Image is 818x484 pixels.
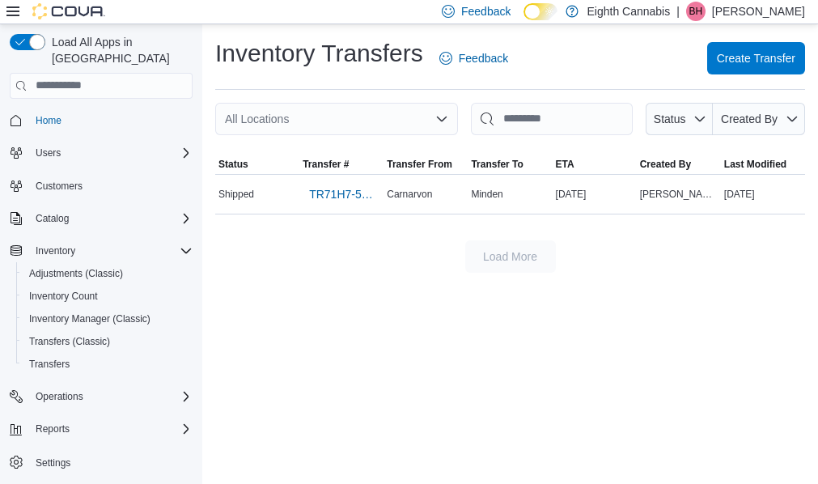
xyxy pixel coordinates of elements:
[23,287,104,306] a: Inventory Count
[483,248,537,265] span: Load More
[23,309,193,329] span: Inventory Manager (Classic)
[676,2,680,21] p: |
[587,2,670,21] p: Eighth Cannabis
[36,422,70,435] span: Reports
[654,113,686,125] span: Status
[32,3,105,19] img: Cova
[29,241,82,261] button: Inventory
[23,355,193,374] span: Transfers
[29,452,193,472] span: Settings
[29,453,77,473] a: Settings
[637,155,721,174] button: Created By
[215,37,423,70] h1: Inventory Transfers
[29,419,76,439] button: Reports
[218,158,248,171] span: Status
[215,155,299,174] button: Status
[23,264,193,283] span: Adjustments (Classic)
[384,155,468,174] button: Transfer From
[29,143,193,163] span: Users
[523,20,524,21] span: Dark Mode
[724,158,786,171] span: Last Modified
[721,185,805,204] div: [DATE]
[29,176,89,196] a: Customers
[461,3,511,19] span: Feedback
[36,456,70,469] span: Settings
[29,176,193,196] span: Customers
[3,385,199,408] button: Operations
[468,155,552,174] button: Transfer To
[713,103,805,135] button: Created By
[646,103,713,135] button: Status
[29,387,193,406] span: Operations
[3,108,199,132] button: Home
[387,158,452,171] span: Transfer From
[640,158,691,171] span: Created By
[459,50,508,66] span: Feedback
[3,207,199,230] button: Catalog
[16,285,199,308] button: Inventory Count
[29,143,67,163] button: Users
[29,241,193,261] span: Inventory
[23,332,117,351] a: Transfers (Classic)
[721,113,778,125] span: Created By
[435,113,448,125] button: Open list of options
[299,155,384,174] button: Transfer #
[29,312,150,325] span: Inventory Manager (Classic)
[29,267,123,280] span: Adjustments (Classic)
[16,308,199,330] button: Inventory Manager (Classic)
[471,103,633,135] input: This is a search bar. After typing your query, hit enter to filter the results lower in the page.
[29,335,110,348] span: Transfers (Classic)
[707,42,805,74] button: Create Transfer
[523,3,557,20] input: Dark Mode
[309,186,374,202] span: TR71H7-5982
[29,358,70,371] span: Transfers
[3,240,199,262] button: Inventory
[29,419,193,439] span: Reports
[29,387,90,406] button: Operations
[471,158,523,171] span: Transfer To
[36,114,61,127] span: Home
[29,209,193,228] span: Catalog
[556,158,574,171] span: ETA
[36,390,83,403] span: Operations
[721,155,805,174] button: Last Modified
[23,309,157,329] a: Inventory Manager (Classic)
[36,244,75,257] span: Inventory
[686,2,706,21] div: Brady Hillis
[29,290,98,303] span: Inventory Count
[36,180,83,193] span: Customers
[433,42,515,74] a: Feedback
[23,355,76,374] a: Transfers
[45,34,193,66] span: Load All Apps in [GEOGRAPHIC_DATA]
[689,2,703,21] span: BH
[387,188,432,201] span: Carnarvon
[16,353,199,376] button: Transfers
[712,2,805,21] p: [PERSON_NAME]
[640,188,718,201] span: [PERSON_NAME]
[218,188,254,201] span: Shipped
[303,178,380,210] a: TR71H7-5982
[23,264,129,283] a: Adjustments (Classic)
[3,174,199,197] button: Customers
[16,330,199,353] button: Transfers (Classic)
[29,209,75,228] button: Catalog
[3,142,199,164] button: Users
[553,185,637,204] div: [DATE]
[23,287,193,306] span: Inventory Count
[29,110,193,130] span: Home
[3,450,199,473] button: Settings
[3,418,199,440] button: Reports
[303,158,349,171] span: Transfer #
[553,155,637,174] button: ETA
[16,262,199,285] button: Adjustments (Classic)
[23,332,193,351] span: Transfers (Classic)
[471,188,502,201] span: Minden
[465,240,556,273] button: Load More
[36,212,69,225] span: Catalog
[36,146,61,159] span: Users
[717,50,795,66] span: Create Transfer
[29,111,68,130] a: Home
